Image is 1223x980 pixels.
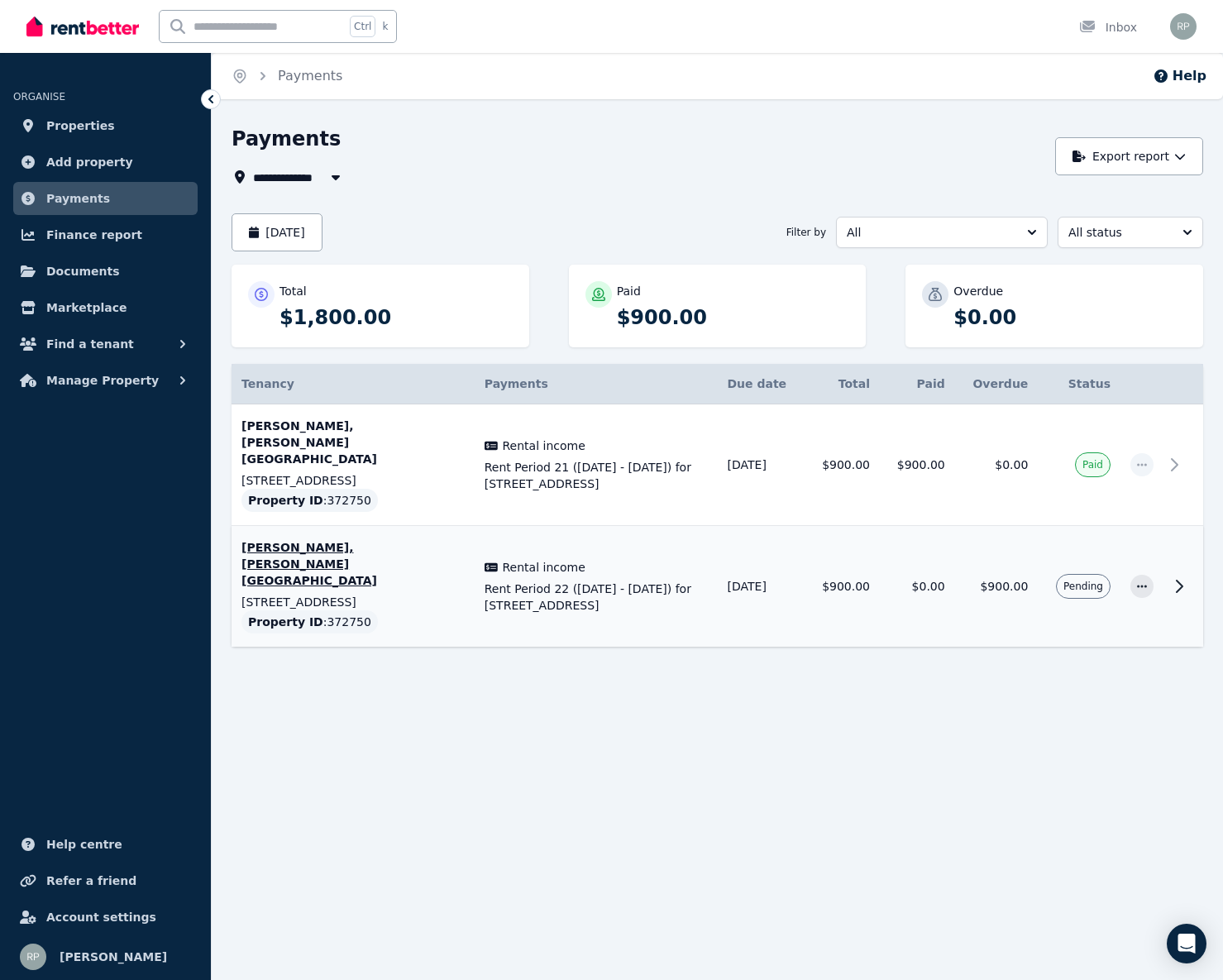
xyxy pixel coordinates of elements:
span: Help centre [46,834,122,854]
th: Paid [880,364,955,404]
span: All status [1068,224,1169,241]
button: Export report [1055,137,1203,175]
img: Roger Plumpton [1170,13,1197,40]
h1: Payments [232,126,341,152]
div: : 372750 [241,610,378,633]
td: $900.00 [805,526,880,648]
p: Overdue [953,283,1003,299]
a: Marketplace [13,291,198,324]
span: $900.00 [980,580,1028,593]
a: Payments [278,68,342,84]
span: $0.00 [995,458,1028,471]
p: [PERSON_NAME], [PERSON_NAME][GEOGRAPHIC_DATA] [241,539,465,589]
p: $900.00 [617,304,850,331]
span: Account settings [46,907,156,927]
span: Payments [46,189,110,208]
span: Finance report [46,225,142,245]
img: Roger Plumpton [20,944,46,970]
td: [DATE] [718,526,805,648]
span: Manage Property [46,370,159,390]
img: RentBetter [26,14,139,39]
span: Find a tenant [46,334,134,354]
button: Help [1153,66,1206,86]
p: Total [279,283,307,299]
span: All [847,224,1014,241]
a: Documents [13,255,198,288]
span: Rental income [503,437,585,454]
span: Payments [485,377,548,390]
span: Property ID [248,492,323,509]
a: Account settings [13,901,198,934]
th: Tenancy [232,364,475,404]
p: [STREET_ADDRESS] [241,594,465,610]
td: $900.00 [880,404,955,526]
span: Rent Period 22 ([DATE] - [DATE]) for [STREET_ADDRESS] [485,581,708,614]
span: Filter by [786,226,826,239]
span: Paid [1082,458,1103,471]
div: Open Intercom Messenger [1167,924,1206,963]
span: Documents [46,261,120,281]
div: : 372750 [241,489,378,512]
div: Inbox [1079,19,1137,36]
p: $1,800.00 [279,304,513,331]
td: $900.00 [805,404,880,526]
p: $0.00 [953,304,1187,331]
th: Due date [718,364,805,404]
span: Marketplace [46,298,127,318]
button: Find a tenant [13,327,198,361]
span: Pending [1063,580,1103,593]
p: [STREET_ADDRESS] [241,472,465,489]
span: Ctrl [350,16,375,37]
td: [DATE] [718,404,805,526]
button: All status [1058,217,1203,248]
span: Refer a friend [46,871,136,891]
a: Refer a friend [13,864,198,897]
button: [DATE] [232,213,322,251]
button: All [836,217,1048,248]
p: Paid [617,283,641,299]
th: Overdue [955,364,1039,404]
td: $0.00 [880,526,955,648]
span: Rent Period 21 ([DATE] - [DATE]) for [STREET_ADDRESS] [485,459,708,492]
button: Manage Property [13,364,198,397]
span: [PERSON_NAME] [60,947,167,967]
span: ORGANISE [13,91,65,103]
a: Add property [13,146,198,179]
nav: Breadcrumb [212,53,362,99]
th: Total [805,364,880,404]
a: Finance report [13,218,198,251]
span: Add property [46,152,133,172]
a: Properties [13,109,198,142]
th: Status [1038,364,1120,404]
a: Help centre [13,828,198,861]
a: Payments [13,182,198,215]
span: Properties [46,116,115,136]
span: k [382,20,388,33]
span: Rental income [503,559,585,576]
p: [PERSON_NAME], [PERSON_NAME][GEOGRAPHIC_DATA] [241,418,465,467]
span: Property ID [248,614,323,630]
